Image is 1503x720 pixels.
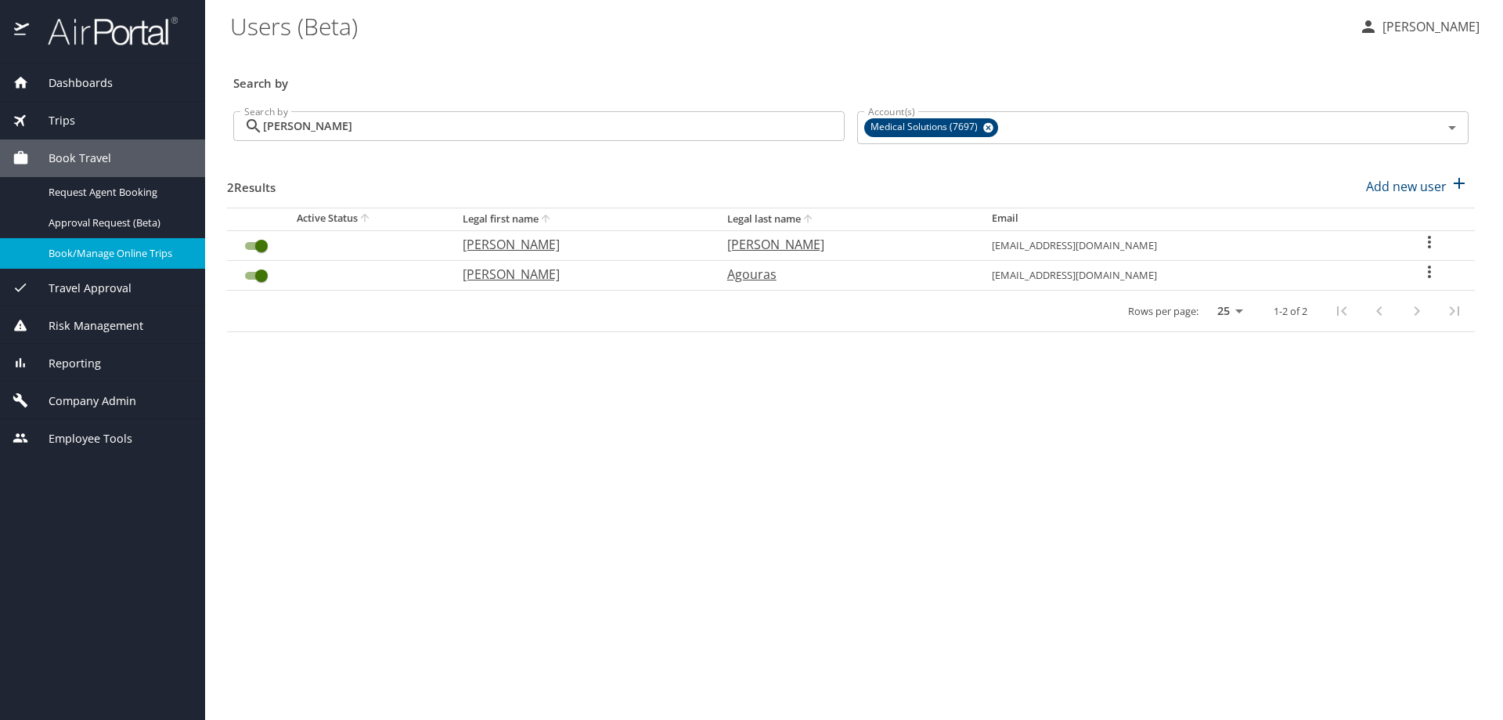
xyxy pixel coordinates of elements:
[864,119,987,136] span: Medical Solutions (7697)
[49,246,186,261] span: Book/Manage Online Trips
[227,208,1475,332] table: User Search Table
[727,265,961,284] p: Agouras
[29,355,101,372] span: Reporting
[1205,299,1249,323] select: rows per page
[539,212,554,227] button: sort
[463,265,696,284] p: [PERSON_NAME]
[450,208,715,230] th: Legal first name
[263,111,845,141] input: Search by name or email
[1378,17,1480,36] p: [PERSON_NAME]
[1128,306,1198,317] p: Rows per page:
[979,230,1385,260] td: [EMAIL_ADDRESS][DOMAIN_NAME]
[227,208,450,230] th: Active Status
[233,65,1469,92] h3: Search by
[727,235,961,254] p: [PERSON_NAME]
[1353,13,1486,41] button: [PERSON_NAME]
[49,215,186,230] span: Approval Request (Beta)
[1360,169,1475,204] button: Add new user
[29,280,132,297] span: Travel Approval
[979,208,1385,230] th: Email
[801,212,816,227] button: sort
[227,169,276,197] h3: 2 Results
[358,212,373,226] button: sort
[29,150,111,167] span: Book Travel
[29,74,113,92] span: Dashboards
[463,235,696,254] p: [PERSON_NAME]
[29,393,136,410] span: Company Admin
[1274,306,1307,317] p: 1-2 of 2
[29,317,143,335] span: Risk Management
[49,185,186,200] span: Request Agent Booking
[1441,117,1463,139] button: Open
[1366,177,1447,196] p: Add new user
[29,430,132,447] span: Employee Tools
[230,2,1346,50] h1: Users (Beta)
[31,16,178,46] img: airportal-logo.png
[979,261,1385,291] td: [EMAIL_ADDRESS][DOMAIN_NAME]
[29,112,75,129] span: Trips
[14,16,31,46] img: icon-airportal.png
[715,208,979,230] th: Legal last name
[864,118,998,137] div: Medical Solutions (7697)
